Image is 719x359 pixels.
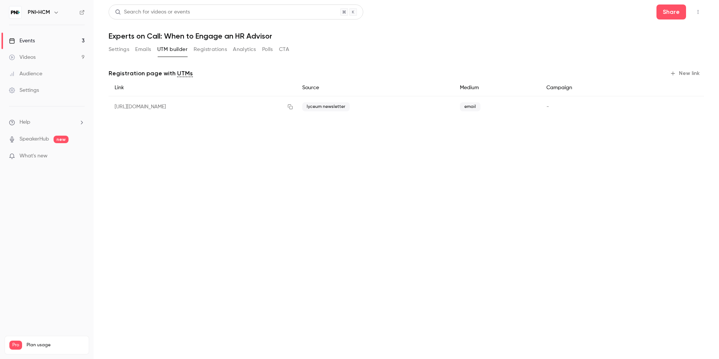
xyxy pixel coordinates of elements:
[109,69,193,78] p: Registration page with
[279,43,289,55] button: CTA
[19,152,48,160] span: What's new
[109,31,704,40] h1: Experts on Call: When to Engage an HR Advisor
[115,8,190,16] div: Search for videos or events
[157,43,188,55] button: UTM builder
[28,9,50,16] h6: PNI•HCM
[109,43,129,55] button: Settings
[109,96,296,118] div: [URL][DOMAIN_NAME]
[667,67,704,79] button: New link
[454,79,540,96] div: Medium
[9,70,42,78] div: Audience
[302,102,350,111] span: lyceum newsletter
[54,136,69,143] span: new
[76,153,85,160] iframe: Noticeable Trigger
[233,43,256,55] button: Analytics
[9,341,22,350] span: Pro
[9,6,21,18] img: PNI•HCM
[546,104,549,109] span: -
[135,43,151,55] button: Emails
[109,79,296,96] div: Link
[9,118,85,126] li: help-dropdown-opener
[9,54,36,61] div: Videos
[19,135,49,143] a: SpeakerHub
[194,43,227,55] button: Registrations
[27,342,84,348] span: Plan usage
[9,87,39,94] div: Settings
[656,4,686,19] button: Share
[9,37,35,45] div: Events
[296,79,454,96] div: Source
[540,79,641,96] div: Campaign
[262,43,273,55] button: Polls
[19,118,30,126] span: Help
[460,102,480,111] span: email
[177,69,193,78] a: UTMs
